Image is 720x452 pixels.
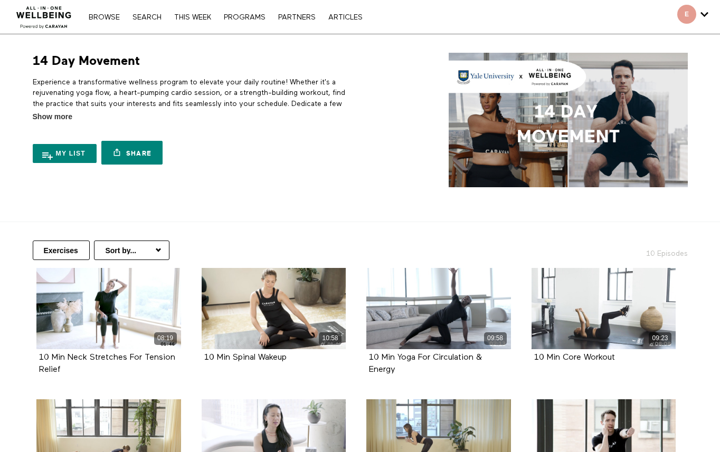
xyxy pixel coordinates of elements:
img: 14 Day Movement [449,53,688,187]
p: Experience a transformative wellness program to elevate your daily routine! Whether it's a rejuve... [33,77,356,130]
strong: 10 Min Spinal Wakeup [204,353,287,362]
a: 10 Min Spinal Wakeup 10:58 [202,268,346,349]
a: THIS WEEK [169,14,216,21]
a: 10 Min Core Workout [534,353,615,361]
h2: 10 Episodes [575,241,694,259]
a: 10 Min Yoga For Circulation & Energy 09:58 [366,268,511,349]
a: Search [127,14,167,21]
a: 10 Min Spinal Wakeup [204,353,287,361]
a: PARTNERS [273,14,321,21]
nav: Primary [83,12,367,22]
a: 10 Min Neck Stretches For Tension Relief 08:19 [36,268,181,349]
a: 10 Min Core Workout 09:23 [532,268,676,349]
span: Show more [33,111,72,122]
h1: 14 Day Movement [33,53,140,69]
a: Browse [83,14,125,21]
a: Share [101,141,163,165]
a: ARTICLES [323,14,368,21]
div: 08:19 [154,332,177,344]
div: 10:58 [319,332,342,344]
a: PROGRAMS [219,14,271,21]
strong: 10 Min Core Workout [534,353,615,362]
a: 10 Min Neck Stretches For Tension Relief [39,353,175,373]
div: 09:23 [649,332,671,344]
div: 09:58 [484,332,507,344]
button: My list [33,144,97,163]
a: 10 Min Yoga For Circulation & Energy [369,353,482,373]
